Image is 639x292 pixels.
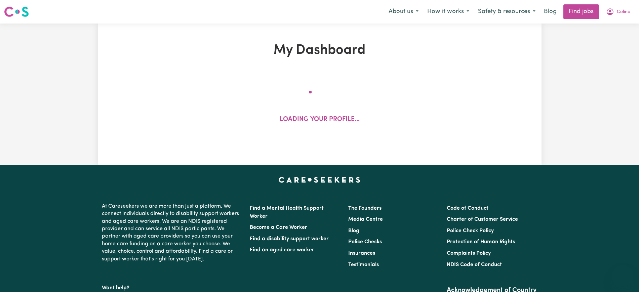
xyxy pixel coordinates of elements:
[250,225,307,230] a: Become a Care Worker
[447,217,518,222] a: Charter of Customer Service
[348,251,375,256] a: Insurances
[447,251,491,256] a: Complaints Policy
[102,282,242,292] p: Want help?
[348,228,359,234] a: Blog
[447,262,502,267] a: NDIS Code of Conduct
[447,228,494,234] a: Police Check Policy
[540,4,561,19] a: Blog
[612,265,634,287] iframe: Button to launch messaging window
[447,206,488,211] a: Code of Conduct
[617,8,631,16] span: Celina
[176,42,464,58] h1: My Dashboard
[474,5,540,19] button: Safety & resources
[348,262,379,267] a: Testimonials
[250,247,314,253] a: Find an aged care worker
[384,5,423,19] button: About us
[250,206,324,219] a: Find a Mental Health Support Worker
[423,5,474,19] button: How it works
[563,4,599,19] a: Find jobs
[4,4,29,19] a: Careseekers logo
[102,200,242,265] p: At Careseekers we are more than just a platform. We connect individuals directly to disability su...
[4,6,29,18] img: Careseekers logo
[348,206,382,211] a: The Founders
[279,177,360,182] a: Careseekers home page
[348,217,383,222] a: Media Centre
[602,5,635,19] button: My Account
[250,236,329,242] a: Find a disability support worker
[348,239,382,245] a: Police Checks
[280,115,360,125] p: Loading your profile...
[447,239,515,245] a: Protection of Human Rights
